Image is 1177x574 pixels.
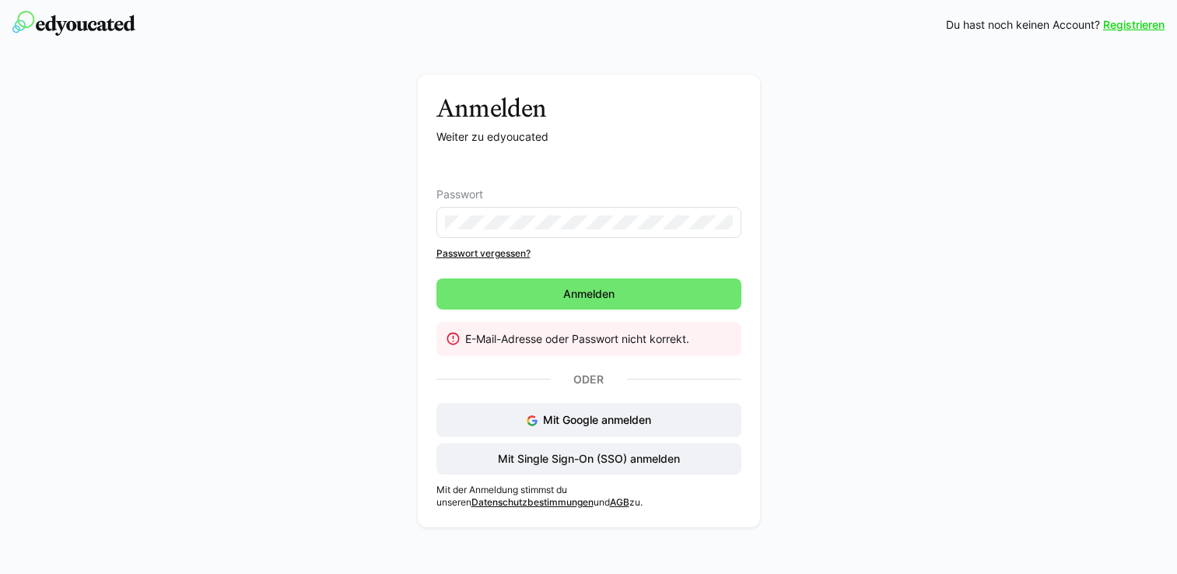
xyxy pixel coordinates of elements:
span: Mit Google anmelden [543,413,651,426]
p: Weiter zu edyoucated [436,129,741,145]
h3: Anmelden [436,93,741,123]
button: Mit Single Sign-On (SSO) anmelden [436,443,741,474]
a: Passwort vergessen? [436,247,741,260]
span: Mit Single Sign-On (SSO) anmelden [496,451,682,467]
span: Anmelden [561,286,617,302]
div: E-Mail-Adresse oder Passwort nicht korrekt. [465,331,728,347]
button: Mit Google anmelden [436,403,741,437]
a: AGB [610,496,629,508]
span: Passwort [436,188,483,201]
span: Du hast noch keinen Account? [946,17,1100,33]
p: Oder [551,369,627,390]
p: Mit der Anmeldung stimmst du unseren und zu. [436,484,741,509]
button: Anmelden [436,278,741,310]
a: Datenschutzbestimmungen [471,496,594,508]
a: Registrieren [1103,17,1165,33]
img: edyoucated [12,11,135,36]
